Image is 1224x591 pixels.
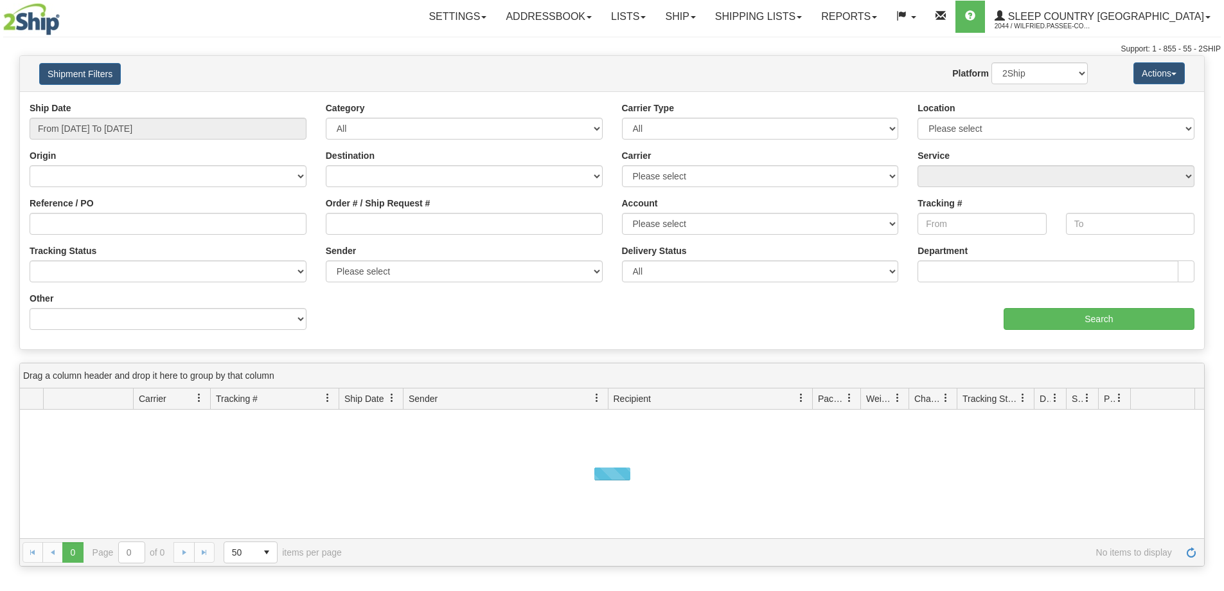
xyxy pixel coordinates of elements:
[1181,542,1202,563] a: Refresh
[93,541,165,563] span: Page of 0
[1133,62,1185,84] button: Actions
[326,102,365,114] label: Category
[622,244,687,257] label: Delivery Status
[887,387,909,409] a: Weight filter column settings
[3,3,60,35] img: logo2044.jpg
[30,149,56,162] label: Origin
[30,244,96,257] label: Tracking Status
[317,387,339,409] a: Tracking # filter column settings
[914,392,941,405] span: Charge
[935,387,957,409] a: Charge filter column settings
[1012,387,1034,409] a: Tracking Status filter column settings
[224,541,342,563] span: items per page
[866,392,893,405] span: Weight
[326,149,375,162] label: Destination
[705,1,812,33] a: Shipping lists
[818,392,845,405] span: Packages
[952,67,989,80] label: Platform
[139,392,166,405] span: Carrier
[419,1,496,33] a: Settings
[344,392,384,405] span: Ship Date
[790,387,812,409] a: Recipient filter column settings
[409,392,438,405] span: Sender
[1076,387,1098,409] a: Shipment Issues filter column settings
[995,20,1091,33] span: 2044 / Wilfried.Passee-Coutrin
[622,102,674,114] label: Carrier Type
[962,392,1018,405] span: Tracking Status
[586,387,608,409] a: Sender filter column settings
[1044,387,1066,409] a: Delivery Status filter column settings
[1108,387,1130,409] a: Pickup Status filter column settings
[985,1,1220,33] a: Sleep Country [GEOGRAPHIC_DATA] 2044 / Wilfried.Passee-Coutrin
[918,149,950,162] label: Service
[496,1,601,33] a: Addressbook
[918,213,1046,235] input: From
[1004,308,1194,330] input: Search
[3,44,1221,55] div: Support: 1 - 855 - 55 - 2SHIP
[62,542,83,563] span: Page 0
[1066,213,1194,235] input: To
[30,292,53,305] label: Other
[1194,230,1223,361] iframe: chat widget
[918,197,962,210] label: Tracking #
[188,387,210,409] a: Carrier filter column settings
[381,387,403,409] a: Ship Date filter column settings
[224,541,278,563] span: Page sizes drop down
[622,197,658,210] label: Account
[838,387,860,409] a: Packages filter column settings
[1104,392,1115,405] span: Pickup Status
[1040,392,1051,405] span: Delivery Status
[256,542,277,563] span: select
[232,546,249,559] span: 50
[614,392,651,405] span: Recipient
[1072,392,1083,405] span: Shipment Issues
[326,197,430,210] label: Order # / Ship Request #
[216,392,258,405] span: Tracking #
[326,244,356,257] label: Sender
[918,244,968,257] label: Department
[918,102,955,114] label: Location
[20,363,1204,388] div: grid grouping header
[655,1,705,33] a: Ship
[30,102,71,114] label: Ship Date
[360,547,1172,558] span: No items to display
[601,1,655,33] a: Lists
[39,63,121,85] button: Shipment Filters
[1005,11,1204,22] span: Sleep Country [GEOGRAPHIC_DATA]
[812,1,887,33] a: Reports
[622,149,652,162] label: Carrier
[30,197,94,210] label: Reference / PO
